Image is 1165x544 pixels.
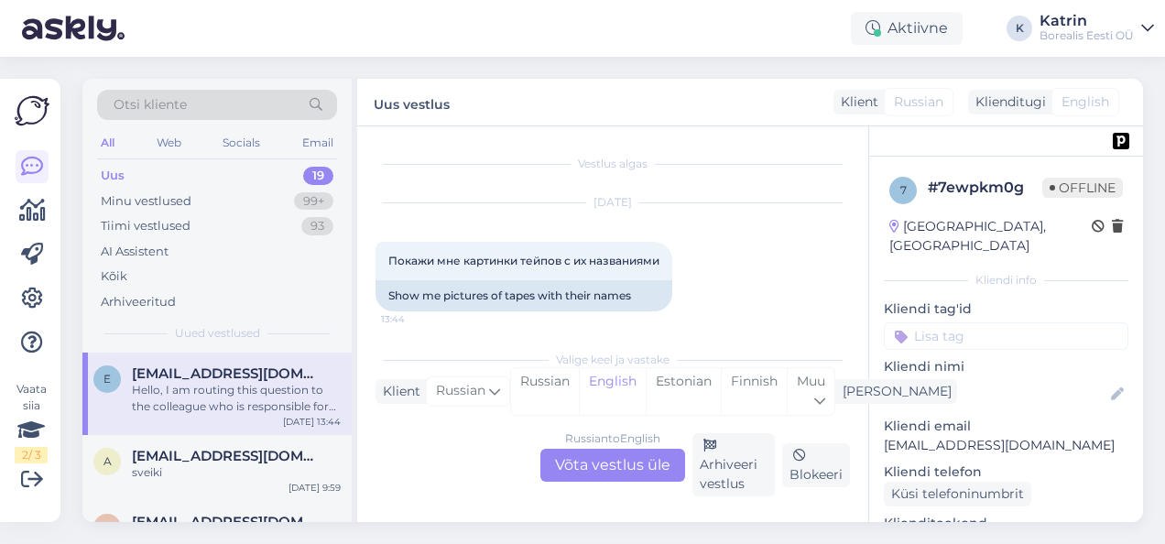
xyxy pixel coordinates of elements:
[579,368,646,415] div: English
[436,381,485,401] span: Russian
[381,312,450,326] span: 13:44
[884,514,1128,533] p: Klienditeekond
[884,417,1128,436] p: Kliendi email
[283,415,341,429] div: [DATE] 13:44
[884,357,1128,376] p: Kliendi nimi
[1062,92,1109,112] span: English
[103,454,112,468] span: a
[1042,178,1123,198] span: Offline
[646,368,721,415] div: Estonian
[132,365,322,382] span: elenaprimak111@gmail.com
[114,95,187,114] span: Otsi kliente
[101,167,125,185] div: Uus
[884,482,1031,506] div: Küsi telefoninumbrit
[175,325,260,342] span: Uued vestlused
[15,447,48,463] div: 2 / 3
[132,514,322,530] span: annika.oona@gmail.com
[884,436,1128,455] p: [EMAIL_ADDRESS][DOMAIN_NAME]
[303,167,333,185] div: 19
[15,93,49,128] img: Askly Logo
[153,131,185,155] div: Web
[289,481,341,495] div: [DATE] 9:59
[1113,133,1129,149] img: pd
[101,267,127,286] div: Kõik
[15,381,48,463] div: Vaata siia
[894,92,943,112] span: Russian
[884,322,1128,350] input: Lisa tag
[900,183,907,197] span: 7
[782,443,850,487] div: Blokeeri
[692,433,775,496] div: Arhiveeri vestlus
[884,272,1128,288] div: Kliendi info
[376,280,672,311] div: Show me pictures of tapes with their names
[1007,16,1032,41] div: K
[851,12,963,45] div: Aktiivne
[928,177,1042,199] div: # 7ewpkm0g
[540,449,685,482] div: Võta vestlus üle
[376,156,850,172] div: Vestlus algas
[797,373,825,389] span: Muu
[1040,14,1154,43] a: KatrinBorealis Eesti OÜ
[884,462,1128,482] p: Kliendi telefon
[219,131,264,155] div: Socials
[132,382,341,415] div: Hello, I am routing this question to the colleague who is responsible for this topic. The reply m...
[101,293,176,311] div: Arhiveeritud
[376,194,850,211] div: [DATE]
[299,131,337,155] div: Email
[835,382,952,401] div: [PERSON_NAME]
[103,520,112,534] span: a
[374,90,450,114] label: Uus vestlus
[885,385,1107,405] input: Lisa nimi
[721,368,787,415] div: Finnish
[97,131,118,155] div: All
[301,217,333,235] div: 93
[376,382,420,401] div: Klient
[103,372,111,386] span: e
[101,243,169,261] div: AI Assistent
[1040,28,1134,43] div: Borealis Eesti OÜ
[376,352,850,368] div: Valige keel ja vastake
[884,299,1128,319] p: Kliendi tag'id
[889,217,1092,256] div: [GEOGRAPHIC_DATA], [GEOGRAPHIC_DATA]
[388,254,659,267] span: Покажи мне картинки тейпов с их названиями
[101,192,191,211] div: Minu vestlused
[294,192,333,211] div: 99+
[132,448,322,464] span: agris@borealislatvija.lv
[132,464,341,481] div: sveiki
[968,92,1046,112] div: Klienditugi
[1040,14,1134,28] div: Katrin
[833,92,878,112] div: Klient
[511,368,579,415] div: Russian
[565,430,660,447] div: Russian to English
[101,217,191,235] div: Tiimi vestlused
